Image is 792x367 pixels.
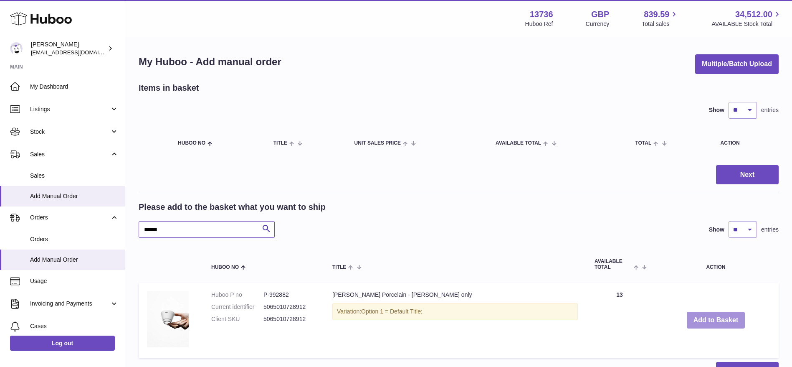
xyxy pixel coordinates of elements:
strong: 13736 [530,9,553,20]
span: Title [273,140,287,146]
strong: GBP [591,9,609,20]
button: Multiple/Batch Upload [695,54,779,74]
label: Show [709,106,724,114]
dt: Huboo P no [211,291,263,299]
span: AVAILABLE Stock Total [711,20,782,28]
button: Next [716,165,779,185]
a: 34,512.00 AVAILABLE Stock Total [711,9,782,28]
img: OREA Brewer Porcelain - brewer only [147,291,189,347]
th: Action [653,250,779,278]
span: Huboo no [211,265,239,270]
span: My Dashboard [30,83,119,91]
span: AVAILABLE Total [595,259,632,270]
span: Add Manual Order [30,256,119,264]
span: entries [761,226,779,234]
div: [PERSON_NAME] [31,41,106,56]
span: Invoicing and Payments [30,300,110,308]
h1: My Huboo - Add manual order [139,55,281,69]
span: Unit Sales Price [354,140,401,146]
div: Action [721,140,770,146]
h2: Items in basket [139,82,199,94]
dt: Client SKU [211,315,263,323]
span: [EMAIL_ADDRESS][DOMAIN_NAME] [31,49,123,56]
span: Total sales [642,20,679,28]
span: Stock [30,128,110,136]
div: Huboo Ref [525,20,553,28]
span: Option 1 = Default Title; [361,308,423,315]
dd: P-992882 [263,291,316,299]
span: AVAILABLE Total [496,140,541,146]
a: Log out [10,336,115,351]
span: entries [761,106,779,114]
div: Currency [586,20,610,28]
span: Orders [30,235,119,243]
div: Variation: [332,303,578,320]
dd: 5065010728912 [263,315,316,323]
label: Show [709,226,724,234]
span: Add Manual Order [30,192,119,200]
span: Orders [30,214,110,222]
td: 13 [586,283,653,358]
span: 839.59 [644,9,669,20]
dt: Current identifier [211,303,263,311]
span: Sales [30,150,110,158]
button: Add to Basket [687,312,745,329]
span: Sales [30,172,119,180]
span: Total [635,140,651,146]
span: Listings [30,105,110,113]
dd: 5065010728912 [263,303,316,311]
span: Usage [30,277,119,285]
span: Cases [30,322,119,330]
img: internalAdmin-13736@internal.huboo.com [10,42,23,55]
h2: Please add to the basket what you want to ship [139,201,326,213]
span: Title [332,265,346,270]
td: [PERSON_NAME] Porcelain - [PERSON_NAME] only [324,283,586,358]
span: Huboo no [178,140,205,146]
a: 839.59 Total sales [642,9,679,28]
span: 34,512.00 [735,9,772,20]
